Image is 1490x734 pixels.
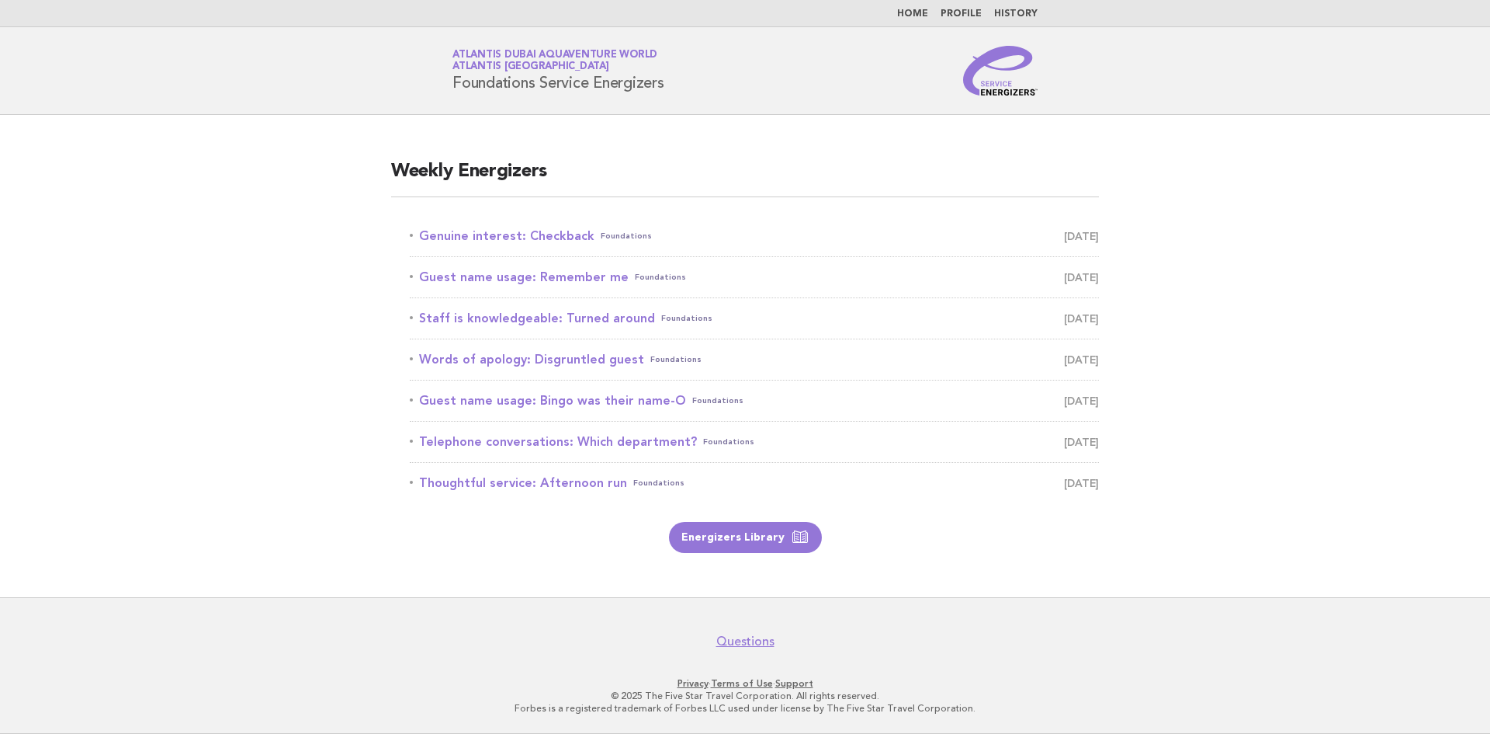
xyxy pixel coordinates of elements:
[703,431,754,453] span: Foundations
[452,50,657,71] a: Atlantis Dubai Aquaventure WorldAtlantis [GEOGRAPHIC_DATA]
[716,634,774,649] a: Questions
[941,9,982,19] a: Profile
[677,678,709,689] a: Privacy
[270,690,1220,702] p: © 2025 The Five Star Travel Corporation. All rights reserved.
[410,390,1099,412] a: Guest name usage: Bingo was their name-OFoundations [DATE]
[963,46,1038,96] img: Service Energizers
[897,9,928,19] a: Home
[711,678,773,689] a: Terms of Use
[410,431,1099,453] a: Telephone conversations: Which department?Foundations [DATE]
[410,349,1099,370] a: Words of apology: Disgruntled guestFoundations [DATE]
[1064,472,1099,494] span: [DATE]
[669,522,822,553] a: Energizers Library
[410,308,1099,329] a: Staff is knowledgeable: Turned aroundFoundations [DATE]
[410,225,1099,247] a: Genuine interest: CheckbackFoundations [DATE]
[410,472,1099,494] a: Thoughtful service: Afternoon runFoundations [DATE]
[1064,266,1099,288] span: [DATE]
[1064,308,1099,329] span: [DATE]
[391,159,1099,197] h2: Weekly Energizers
[452,62,609,72] span: Atlantis [GEOGRAPHIC_DATA]
[601,225,652,247] span: Foundations
[1064,225,1099,247] span: [DATE]
[1064,349,1099,370] span: [DATE]
[661,308,712,329] span: Foundations
[650,349,702,370] span: Foundations
[692,390,743,412] span: Foundations
[1064,390,1099,412] span: [DATE]
[1064,431,1099,453] span: [DATE]
[633,472,684,494] span: Foundations
[775,678,813,689] a: Support
[270,677,1220,690] p: · ·
[994,9,1038,19] a: History
[635,266,686,288] span: Foundations
[270,702,1220,715] p: Forbes is a registered trademark of Forbes LLC used under license by The Five Star Travel Corpora...
[452,50,664,91] h1: Foundations Service Energizers
[410,266,1099,288] a: Guest name usage: Remember meFoundations [DATE]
